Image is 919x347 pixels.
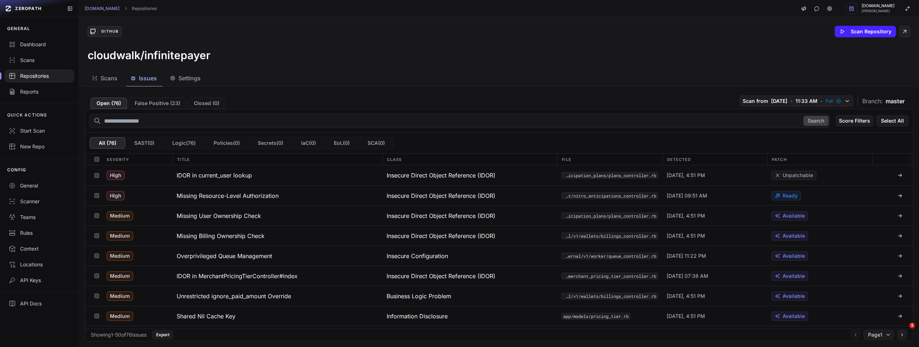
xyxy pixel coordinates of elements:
span: Issues [139,74,157,82]
div: Repositories [9,72,70,80]
button: Policies(0) [205,137,249,149]
span: Medium [107,312,133,321]
span: Insecure Direct Object Reference (IDOR) [387,211,495,220]
span: master [886,97,905,105]
button: Missing User Ownership Check [172,206,382,225]
span: High [107,191,125,200]
h3: Shared Nil Cache Key [177,312,235,320]
span: Insecure Configuration [387,252,448,260]
div: Detected [662,154,767,165]
span: Available [783,252,805,260]
span: Available [783,212,805,219]
span: [DATE], 4:51 PM [667,212,705,219]
span: Available [783,232,805,239]
div: GitHub [98,28,121,35]
div: Medium Missing User Ownership Check Insecure Direct Object Reference (IDOR) app/controllers/api/i... [85,205,913,225]
div: High IDOR in current_user lookup Insecure Direct Object Reference (IDOR) app/controllers/api/inte... [85,165,913,185]
span: Medium [107,271,133,281]
span: 11:33 AM [796,98,817,105]
span: [DATE], 4:51 PM [667,172,705,179]
button: IaC(0) [292,137,325,149]
button: Open (76) [90,98,127,109]
button: Score Filters [836,115,873,127]
div: Context [9,245,70,252]
span: Available [783,293,805,300]
span: [DATE] 11:22 PM [667,252,706,260]
div: High Missing Resource-Level Authorization Insecure Direct Object Reference (IDOR) app/controllers... [85,185,913,205]
span: • [790,98,793,105]
div: Reports [9,88,70,95]
button: Unvalidated Tenant Header [172,326,382,346]
span: [DOMAIN_NAME] [862,4,895,8]
span: Medium [107,211,133,220]
button: Page1 [863,330,894,340]
button: IDOR in current_user lookup [172,165,382,185]
button: False Positive (23) [129,98,186,109]
span: [PERSON_NAME] [862,9,895,13]
button: Select All [876,115,909,127]
div: File [557,154,662,165]
span: [DATE], 4:51 PM [667,313,705,320]
a: Repositories [132,6,157,11]
span: Page 1 [868,331,882,338]
h3: Unrestricted ignore_paid_amount Override [177,292,291,300]
h3: IDOR in MerchantPricingTierController#index [177,272,298,280]
div: Medium Shared Nil Cache Key Information Disclosure app/models/pricing_tier.rb [DATE], 4:51 PM Ava... [85,306,913,326]
div: Medium IDOR in MerchantPricingTierController#index Insecure Direct Object Reference (IDOR) app/co... [85,266,913,286]
span: High [107,171,125,180]
div: Showing 1 - 50 of 76 issues [91,331,146,338]
button: Export [152,330,173,339]
span: Available [783,313,805,320]
div: Title [172,154,382,165]
code: app/controllers/api/internal/v1/anticipation_plans/plans_controller.rb [561,213,658,219]
div: New Repo [9,143,70,150]
div: Scanner [9,198,70,205]
div: Severity [102,154,172,165]
button: app/controllers/api/internal/v1/wallets/billings_controller.rb [561,293,658,299]
span: ZEROPATH [15,6,42,11]
button: app/controllers/api/internal/v1/merchant/merchant_pricing_tier_controller.rb [561,273,658,279]
div: API Docs [9,300,70,307]
button: Shared Nil Cache Key [172,306,382,326]
span: Insecure Direct Object Reference (IDOR) [387,272,495,280]
div: API Keys [9,277,70,284]
button: app/controllers/api/internal/v1/anticipation_plans/plans_controller.rb [561,172,658,179]
button: IDOR in MerchantPricingTierController#index [172,266,382,286]
div: Teams [9,214,70,221]
div: Locations [9,261,70,268]
span: Unpatchable [783,172,813,179]
span: Insecure Direct Object Reference (IDOR) [387,171,495,180]
h3: Missing Resource-Level Authorization [177,191,279,200]
div: Medium Unvalidated Tenant Header Insecure Direct Object Reference (IDOR) app/controllers/api/exte... [85,326,913,346]
button: Missing Resource-Level Authorization [172,186,382,205]
p: QUICK ACTIONS [7,112,47,118]
button: app/controllers/api/external/v1/merchant/nitro_anticipations_controller.rb [561,192,658,199]
div: General [9,182,70,189]
button: Search [803,116,829,126]
button: SAST(0) [125,137,163,149]
button: app/controllers/api/internal/v1/wallets/billings_controller.rb [561,233,658,239]
code: app/controllers/api/internal/v1/worker/queue_controller.rb [561,253,658,259]
p: GENERAL [7,26,30,32]
code: app/models/pricing_tier.rb [561,313,630,319]
h3: Missing User Ownership Check [177,211,261,220]
div: Medium Unrestricted ignore_paid_amount Override Business Logic Problem app/controllers/api/intern... [85,286,913,306]
button: Closed (0) [188,98,225,109]
span: 1 [909,323,915,328]
span: Information Disclosure [387,312,448,320]
span: Scan from [743,98,768,105]
h3: cloudwalk/infinitepayer [88,49,210,62]
div: Rules [9,229,70,237]
button: Logic(76) [163,137,205,149]
span: Branch: [862,97,883,105]
span: [DATE], 4:51 PM [667,293,705,300]
button: Unrestricted ignore_paid_amount Override [172,286,382,306]
h3: Overprivileged Queue Management [177,252,272,260]
span: Insecure Direct Object Reference (IDOR) [387,232,495,240]
span: Full [826,98,833,104]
